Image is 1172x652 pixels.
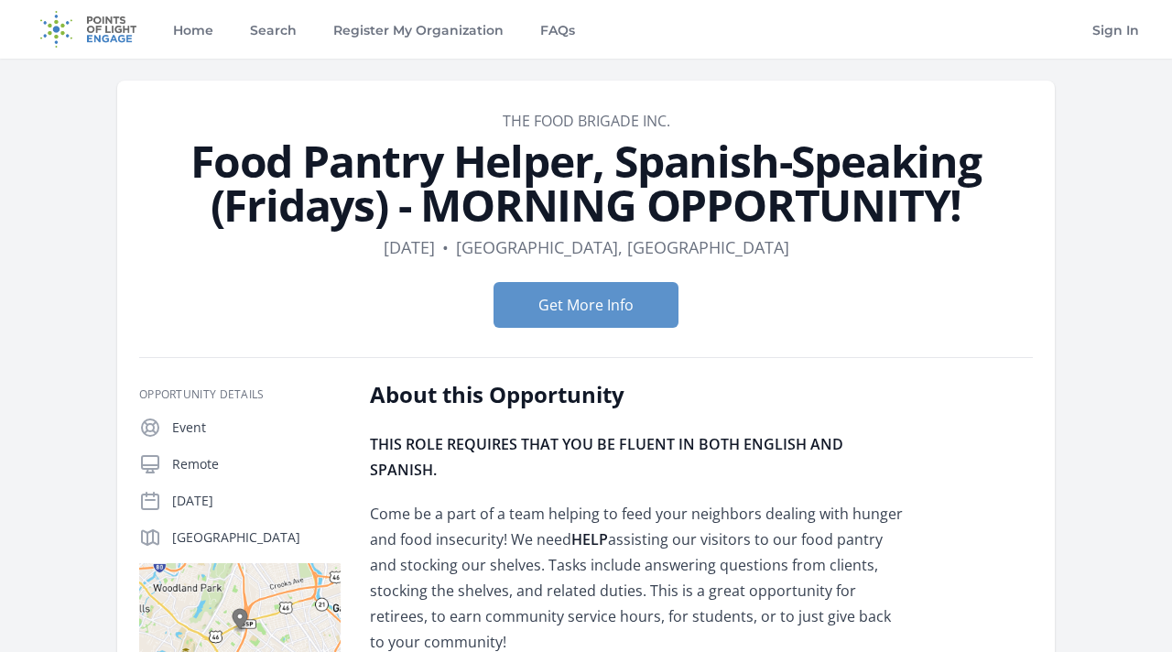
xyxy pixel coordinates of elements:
h2: About this Opportunity [370,380,906,409]
div: • [442,234,449,260]
p: Event [172,418,341,437]
span: Food Pantry Helper, Spanish-Speaking (Fridays) - MORNING OPPORTUNITY! [190,131,982,234]
p: [DATE] [172,492,341,510]
strong: THIS ROLE REQUIRES THAT YOU BE FLUENT IN BOTH ENGLISH AND SPANISH. [370,434,843,480]
dd: [GEOGRAPHIC_DATA], [GEOGRAPHIC_DATA] [456,234,789,260]
dd: [DATE] [384,234,435,260]
strong: HELP [571,529,608,549]
p: Remote [172,455,341,473]
h3: Opportunity Details [139,387,341,402]
a: The Food Brigade Inc. [503,111,670,131]
button: Get More Info [494,282,678,328]
p: [GEOGRAPHIC_DATA] [172,528,341,547]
